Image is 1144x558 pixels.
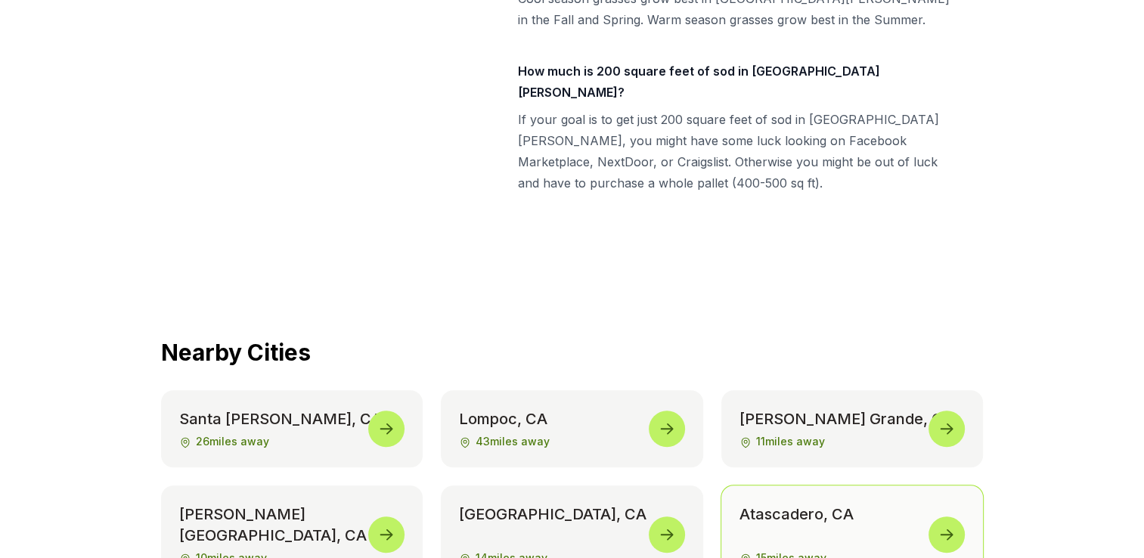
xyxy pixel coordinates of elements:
span: 26 miles away [179,434,405,449]
h3: How much is 200 square feet of sod in [GEOGRAPHIC_DATA][PERSON_NAME]? [518,60,960,103]
h2: Nearby Cities [161,339,984,366]
strong: Santa [PERSON_NAME] , CA [179,408,405,429]
strong: [GEOGRAPHIC_DATA] , CA [459,504,685,525]
strong: [PERSON_NAME] Grande , CA [739,408,966,429]
a: [PERSON_NAME] Grande, CA11miles away [721,390,984,467]
a: Lompoc, CA43miles away [441,390,703,467]
span: 43 miles away [459,434,685,449]
strong: Lompoc , CA [459,408,685,429]
span: 11 miles away [739,434,966,449]
strong: Atascadero , CA [739,504,966,525]
p: If your goal is to get just 200 square feet of sod in [GEOGRAPHIC_DATA][PERSON_NAME], you might h... [518,109,960,194]
strong: [PERSON_NAME][GEOGRAPHIC_DATA] , CA [179,504,405,546]
a: Santa [PERSON_NAME], CA26miles away [161,390,423,467]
